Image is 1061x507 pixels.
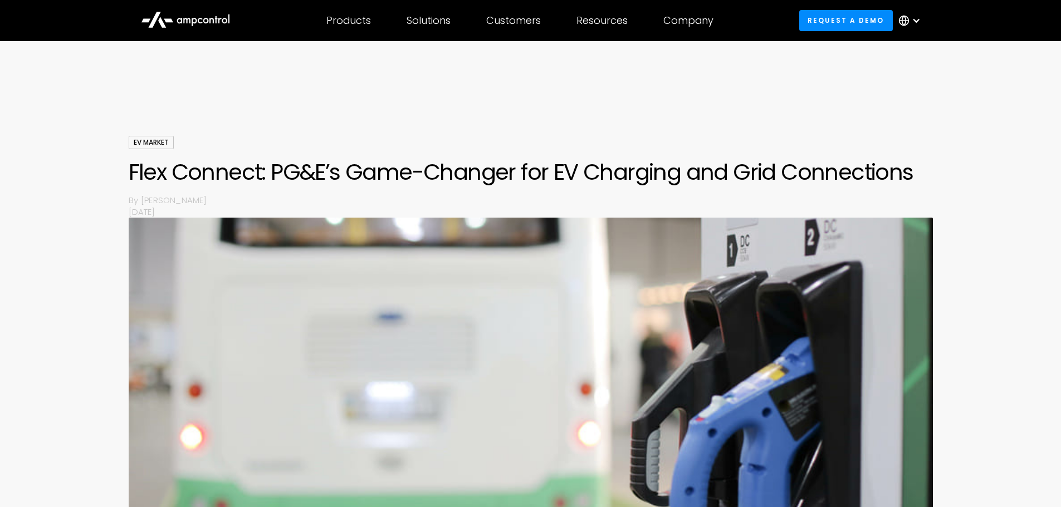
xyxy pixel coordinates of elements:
[407,14,451,27] div: Solutions
[326,14,371,27] div: Products
[129,194,141,206] p: By
[799,10,893,31] a: Request a demo
[663,14,713,27] div: Company
[141,194,933,206] p: [PERSON_NAME]
[129,206,933,218] p: [DATE]
[576,14,628,27] div: Resources
[486,14,541,27] div: Customers
[129,159,933,185] h1: Flex Connect: PG&E’s Game-Changer for EV Charging and Grid Connections
[129,136,174,149] div: EV Market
